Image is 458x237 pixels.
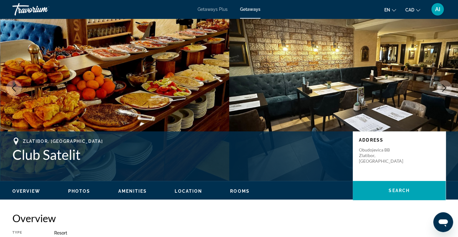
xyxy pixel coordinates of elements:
[12,188,40,194] button: Overview
[12,1,74,17] a: Travorium
[359,147,408,164] p: Obudojevica BB Zlatibor, [GEOGRAPHIC_DATA]
[118,188,147,194] button: Amenities
[353,181,446,200] button: Search
[240,7,260,12] a: Getaways
[433,212,453,232] iframe: Button to launch messaging window
[23,139,103,144] span: Zlatibor, [GEOGRAPHIC_DATA]
[68,189,90,194] span: Photos
[389,188,410,193] span: Search
[12,212,446,224] h2: Overview
[384,5,396,14] button: Change language
[198,7,228,12] a: Getaways Plus
[384,7,390,12] span: en
[6,80,22,96] button: Previous image
[54,230,446,235] div: Resort
[230,189,250,194] span: Rooms
[12,189,40,194] span: Overview
[175,189,202,194] span: Location
[430,3,446,16] button: User Menu
[12,147,347,163] h1: Club Satelit
[118,189,147,194] span: Amenities
[435,6,440,12] span: AI
[175,188,202,194] button: Location
[405,7,414,12] span: CAD
[230,188,250,194] button: Rooms
[436,80,452,96] button: Next image
[68,188,90,194] button: Photos
[12,230,39,235] div: Type
[405,5,420,14] button: Change currency
[359,138,439,143] p: Address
